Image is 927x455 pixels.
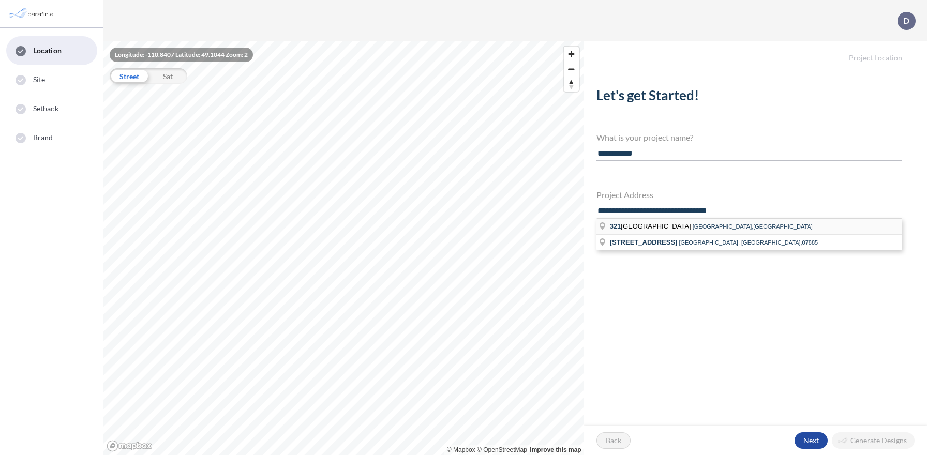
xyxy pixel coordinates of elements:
[903,16,909,25] p: D
[477,446,527,453] a: OpenStreetMap
[33,132,53,143] span: Brand
[564,47,579,62] button: Zoom in
[447,446,475,453] a: Mapbox
[564,77,579,92] button: Reset bearing to north
[33,45,62,56] span: Location
[596,87,902,108] h2: Let's get Started!
[596,132,902,142] h4: What is your project name?
[8,4,58,23] img: Parafin
[530,446,581,453] a: Improve this map
[795,432,828,449] button: Next
[103,41,584,455] canvas: Map
[610,222,693,230] span: [GEOGRAPHIC_DATA]
[803,435,819,446] p: Next
[679,239,818,246] span: [GEOGRAPHIC_DATA], [GEOGRAPHIC_DATA],07885
[610,222,621,230] span: 321
[33,103,58,114] span: Setback
[33,74,45,85] span: Site
[110,48,253,62] div: Longitude: -110.8407 Latitude: 49.1044 Zoom: 2
[610,238,678,246] span: [STREET_ADDRESS]
[110,68,148,84] div: Street
[693,223,813,230] span: [GEOGRAPHIC_DATA],[GEOGRAPHIC_DATA]
[148,68,187,84] div: Sat
[596,190,902,200] h4: Project Address
[107,440,152,452] a: Mapbox homepage
[584,41,927,63] h5: Project Location
[564,62,579,77] button: Zoom out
